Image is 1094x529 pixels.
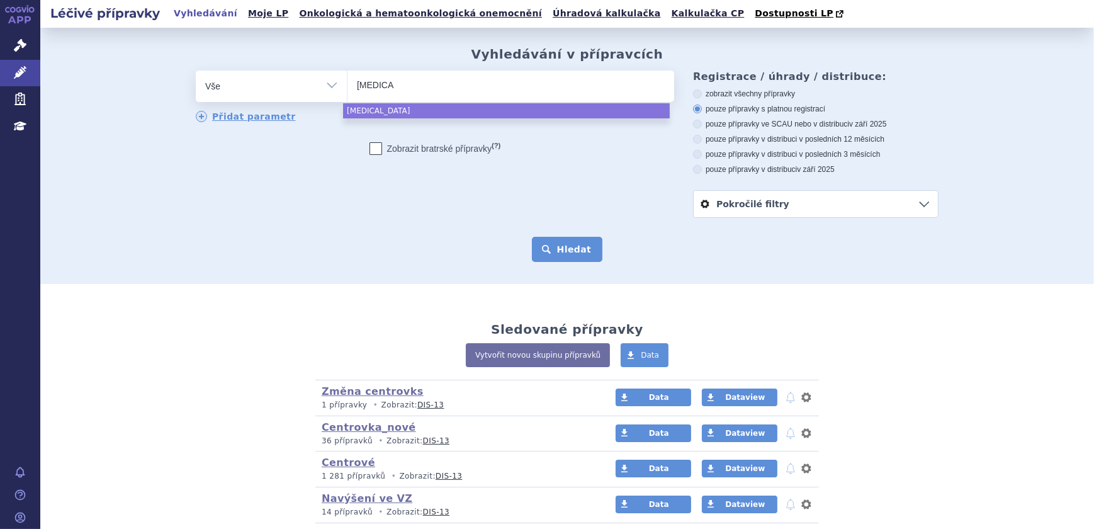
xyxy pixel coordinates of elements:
[375,436,386,447] i: •
[471,47,663,62] h2: Vyhledávání v přípravcích
[751,5,850,23] a: Dostupnosti LP
[725,464,765,473] span: Dataview
[423,436,449,445] a: DIS-13
[322,436,592,447] p: Zobrazit:
[423,508,449,516] a: DIS-13
[694,191,938,217] a: Pokročilé filtry
[800,426,813,441] button: nastavení
[616,460,691,477] a: Data
[800,390,813,405] button: nastavení
[322,471,592,482] p: Zobrazit:
[492,142,500,150] abbr: (?)
[693,164,939,174] label: pouze přípravky v distribuci
[621,343,668,367] a: Data
[693,119,939,129] label: pouze přípravky ve SCAU nebo v distribuci
[375,507,386,518] i: •
[322,436,373,445] span: 36 přípravků
[491,322,643,337] h2: Sledované přípravky
[702,389,777,406] a: Dataview
[532,237,603,262] button: Hledat
[725,429,765,438] span: Dataview
[40,4,170,22] h2: Léčivé přípravky
[702,496,777,513] a: Dataview
[649,464,669,473] span: Data
[196,111,296,122] a: Přidat parametr
[322,401,367,409] span: 1 přípravky
[784,497,797,512] button: notifikace
[343,103,670,118] li: [MEDICAL_DATA]
[693,134,939,144] label: pouze přípravky v distribuci v posledních 12 měsících
[616,424,691,442] a: Data
[649,393,669,402] span: Data
[702,460,777,477] a: Dataview
[322,507,592,518] p: Zobrazit:
[800,497,813,512] button: nastavení
[170,5,241,22] a: Vyhledávání
[616,389,691,406] a: Data
[693,89,939,99] label: zobrazit všechny přípravky
[370,400,381,411] i: •
[322,457,375,469] a: Centrové
[244,5,292,22] a: Moje LP
[369,142,501,155] label: Zobrazit bratrské přípravky
[322,472,385,481] span: 1 281 přípravků
[693,149,939,159] label: pouze přípravky v distribuci v posledních 3 měsících
[295,5,546,22] a: Onkologická a hematoonkologická onemocnění
[641,351,659,360] span: Data
[616,496,691,513] a: Data
[436,472,462,481] a: DIS-13
[784,426,797,441] button: notifikace
[849,120,886,128] span: v září 2025
[466,343,610,367] a: Vytvořit novou skupinu přípravků
[322,492,412,504] a: Navýšení ve VZ
[322,421,416,433] a: Centrovka_nové
[693,71,939,82] h3: Registrace / úhrady / distribuce:
[755,8,833,18] span: Dostupnosti LP
[388,471,399,482] i: •
[725,500,765,509] span: Dataview
[784,390,797,405] button: notifikace
[725,393,765,402] span: Dataview
[322,508,373,516] span: 14 přípravků
[649,500,669,509] span: Data
[549,5,665,22] a: Úhradová kalkulačka
[668,5,748,22] a: Kalkulačka CP
[322,385,424,397] a: Změna centrovks
[702,424,777,442] a: Dataview
[693,104,939,114] label: pouze přípravky s platnou registrací
[784,461,797,476] button: notifikace
[800,461,813,476] button: nastavení
[417,401,444,409] a: DIS-13
[322,400,592,411] p: Zobrazit:
[649,429,669,438] span: Data
[797,165,834,174] span: v září 2025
